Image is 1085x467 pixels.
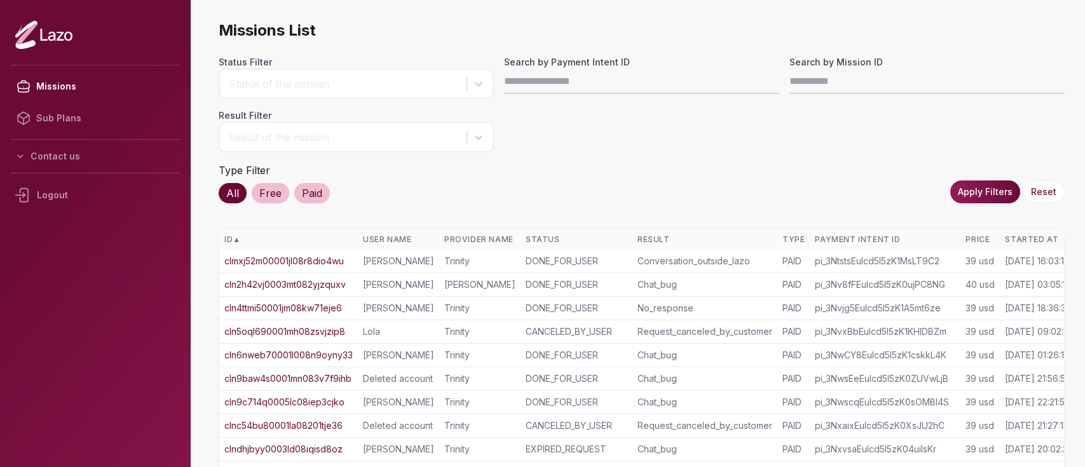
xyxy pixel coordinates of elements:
[1005,396,1070,409] div: [DATE] 22:21:58
[815,396,955,409] div: pi_3NwscqEulcd5I5zK0sOMBI4S
[363,349,434,362] div: [PERSON_NAME]
[229,76,460,91] div: Status of the mission
[815,443,955,456] div: pi_3NxvsaEulcd5I5zK04uiIsKr
[815,349,955,362] div: pi_3NwCY8Eulcd5I5zK1cskkL4K
[782,302,805,315] div: PAID
[233,234,240,245] span: ▲
[950,180,1020,203] button: Apply Filters
[224,325,345,338] a: cln5oql690001mh08zsvjzip8
[526,255,627,267] div: DONE_FOR_USER
[444,372,515,385] div: Trinity
[444,419,515,432] div: Trinity
[815,234,955,245] div: Payment Intent ID
[966,372,995,385] div: 39 usd
[526,278,627,291] div: DONE_FOR_USER
[638,255,772,267] div: Conversation_outside_lazo
[252,183,289,203] div: Free
[444,278,515,291] div: [PERSON_NAME]
[294,183,330,203] div: Paid
[815,419,955,432] div: pi_3NxaixEulcd5I5zK0XsJU2hC
[10,179,181,212] div: Logout
[10,145,181,168] button: Contact us
[638,325,772,338] div: Request_canceled_by_customer
[444,443,515,456] div: Trinity
[444,302,515,315] div: Trinity
[219,183,247,203] div: All
[526,372,627,385] div: DONE_FOR_USER
[1005,443,1073,456] div: [DATE] 20:02:35
[224,372,351,385] a: cln9baw4s0001mn083v7f9ihb
[363,443,434,456] div: [PERSON_NAME]
[10,71,181,102] a: Missions
[1005,302,1071,315] div: [DATE] 18:36:35
[782,349,805,362] div: PAID
[229,130,460,145] div: Result of the mission
[1005,325,1072,338] div: [DATE] 09:02:01
[789,56,1065,69] label: Search by Mission ID
[782,278,805,291] div: PAID
[444,396,515,409] div: Trinity
[444,255,515,267] div: Trinity
[638,278,772,291] div: Chat_bug
[815,278,955,291] div: pi_3Nv8fFEulcd5I5zK0ujPC8NG
[638,234,772,245] div: Result
[782,325,805,338] div: PAID
[638,419,772,432] div: Request_canceled_by_customer
[363,255,434,267] div: [PERSON_NAME]
[966,234,995,245] div: Price
[224,234,353,245] div: ID
[782,396,805,409] div: PAID
[219,20,1065,41] span: Missions List
[815,325,955,338] div: pi_3NvxBbEulcd5I5zK1KHIDBZm
[219,164,270,177] label: Type Filter
[782,255,805,267] div: PAID
[224,278,346,291] a: cln2h42vj0003mt082yjzquxv
[638,349,772,362] div: Chat_bug
[966,396,995,409] div: 39 usd
[966,443,995,456] div: 39 usd
[363,234,434,245] div: User Name
[966,349,995,362] div: 39 usd
[219,56,494,69] label: Status Filter
[444,349,515,362] div: Trinity
[363,278,434,291] div: [PERSON_NAME]
[966,302,995,315] div: 39 usd
[363,325,434,338] div: Lola
[363,372,434,385] div: Deleted account
[638,396,772,409] div: Chat_bug
[1005,278,1071,291] div: [DATE] 03:05:15
[966,325,995,338] div: 39 usd
[1023,180,1065,203] button: Reset
[504,56,779,69] label: Search by Payment Intent ID
[224,302,342,315] a: cln4ttmi50001jm08kw71eje6
[815,255,955,267] div: pi_3NtstsEulcd5I5zK1MsLT9C2
[224,349,353,362] a: cln6nweb70001l008n9oyny33
[638,372,772,385] div: Chat_bug
[526,302,627,315] div: DONE_FOR_USER
[815,372,955,385] div: pi_3NwsEeEulcd5I5zK0ZUVwLjB
[224,419,343,432] a: clnc54bu80001la08201tje36
[1005,255,1070,267] div: [DATE] 16:03:10
[1005,349,1070,362] div: [DATE] 01:26:19
[224,396,345,409] a: cln9c714q0005lc08iep3cjko
[1005,234,1074,245] div: Started At
[10,102,181,134] a: Sub Plans
[1005,419,1068,432] div: [DATE] 21:27:13
[782,372,805,385] div: PAID
[526,234,627,245] div: Status
[1005,372,1071,385] div: [DATE] 21:56:59
[219,109,494,122] label: Result Filter
[444,325,515,338] div: Trinity
[782,419,805,432] div: PAID
[966,278,995,291] div: 40 usd
[966,255,995,267] div: 39 usd
[526,396,627,409] div: DONE_FOR_USER
[966,419,995,432] div: 39 usd
[782,234,805,245] div: Type
[638,302,772,315] div: No_response
[363,302,434,315] div: [PERSON_NAME]
[782,443,805,456] div: PAID
[638,443,772,456] div: Chat_bug
[444,234,515,245] div: Provider Name
[526,349,627,362] div: DONE_FOR_USER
